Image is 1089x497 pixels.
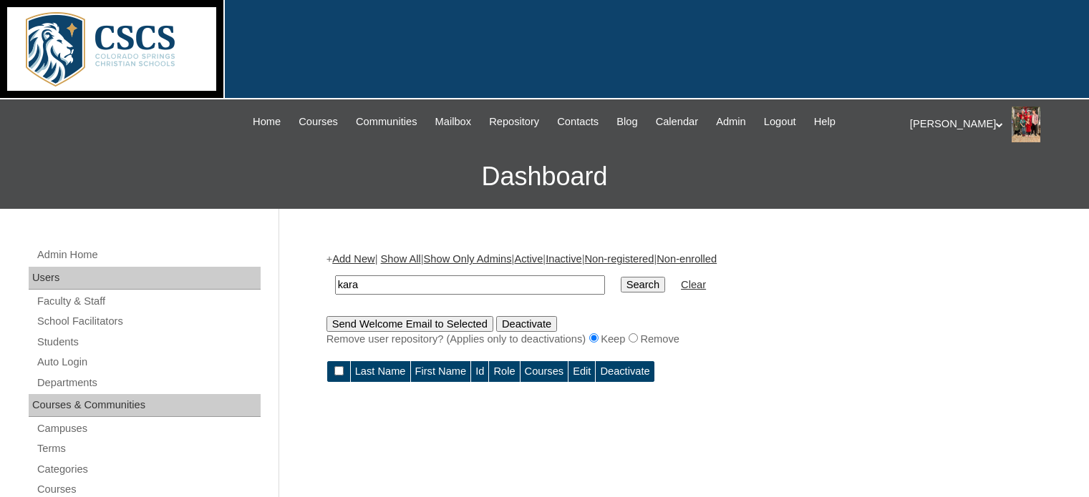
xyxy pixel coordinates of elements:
span: Calendar [656,114,698,130]
span: Contacts [557,114,599,130]
a: Clear [681,279,706,290]
a: Show Only Admins [424,253,512,265]
a: Admin Home [36,246,261,264]
span: Help [814,114,836,130]
div: + | | | | | | [326,252,1035,346]
td: Deactivate [596,361,654,382]
span: Mailbox [435,114,472,130]
div: Users [29,267,261,290]
a: Terms [36,440,261,458]
td: Edit [568,361,595,382]
td: Role [489,361,519,382]
a: Contacts [550,114,606,130]
input: Send Welcome Email to Selected [326,316,493,332]
a: Active [514,253,543,265]
a: Communities [349,114,425,130]
input: Deactivate [496,316,557,332]
div: Courses & Communities [29,394,261,417]
a: Home [246,114,288,130]
span: Home [253,114,281,130]
div: Remove user repository? (Applies only to deactivations) Keep Remove [326,332,1035,347]
img: logo-white.png [7,7,216,91]
td: Id [471,361,488,382]
a: Courses [291,114,345,130]
td: Courses [521,361,568,382]
span: Admin [716,114,746,130]
a: Inactive [546,253,582,265]
a: Admin [709,114,753,130]
img: Stephanie Phillips [1012,107,1040,142]
h3: Dashboard [7,144,1082,209]
a: Logout [757,114,803,130]
a: Mailbox [428,114,479,130]
div: [PERSON_NAME] [910,107,1075,142]
a: Faculty & Staff [36,292,261,310]
a: Blog [609,114,644,130]
span: Repository [489,114,539,130]
a: Students [36,333,261,351]
a: Non-enrolled [657,253,717,265]
span: Courses [299,114,338,130]
a: Calendar [649,114,705,130]
a: Add New [332,253,374,265]
a: Help [807,114,843,130]
td: Last Name [351,361,410,382]
span: Blog [616,114,637,130]
td: First Name [411,361,471,382]
input: Search [621,277,665,292]
a: Non-registered [584,253,654,265]
a: Show All [381,253,421,265]
span: Communities [356,114,417,130]
a: Repository [482,114,546,130]
a: School Facilitators [36,313,261,330]
a: Auto Login [36,353,261,371]
input: Search [335,275,605,295]
a: Categories [36,461,261,478]
a: Departments [36,374,261,392]
a: Campuses [36,420,261,438]
span: Logout [764,114,796,130]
